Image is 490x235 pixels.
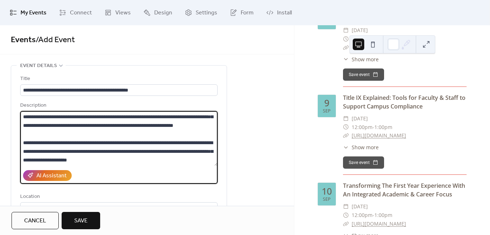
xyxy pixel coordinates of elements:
a: Events [11,32,36,48]
div: AI Assistant [36,172,67,180]
div: ​ [343,56,349,63]
span: - [372,35,374,43]
span: - [373,123,374,132]
div: ​ [343,43,349,52]
button: Save [62,212,100,229]
div: ​ [343,211,349,220]
span: 10:00am [352,35,372,43]
a: Settings [179,3,223,22]
div: ​ [343,131,349,140]
button: Save event [343,68,384,81]
span: Views [115,9,131,17]
span: 1:00pm [374,211,392,220]
span: [DATE] [352,114,368,123]
span: 12:00pm [352,211,373,220]
div: ​ [343,143,349,151]
div: Title [20,75,216,83]
span: [DATE] [352,202,368,211]
div: Sep [323,109,331,114]
a: Views [99,3,136,22]
div: Sep [323,197,331,202]
span: Event details [20,62,57,70]
div: 10 [322,187,332,196]
div: ​ [343,114,349,123]
div: ​ [343,123,349,132]
button: ​Show more [343,143,379,151]
span: Show more [352,56,379,63]
span: Design [154,9,172,17]
div: 9 [324,98,329,107]
a: Transforming The First Year Experience With An Integrated Academic & Career Focus [343,182,465,198]
a: Design [138,3,178,22]
div: Sep [323,21,331,26]
span: - [373,211,374,220]
button: ​Show more [343,56,379,63]
a: Connect [54,3,97,22]
div: ​ [343,220,349,228]
a: [URL][DOMAIN_NAME] [352,132,406,139]
div: Location [20,192,216,201]
span: [DATE] [352,26,368,35]
div: ​ [343,202,349,211]
a: [URL][DOMAIN_NAME] [352,220,406,227]
span: Form [241,9,254,17]
span: 12:00pm [352,123,373,132]
span: Show more [352,143,379,151]
div: ​ [343,26,349,35]
span: My Events [21,9,46,17]
span: Connect [70,9,92,17]
button: AI Assistant [23,170,72,181]
button: Cancel [12,212,59,229]
a: My Events [4,3,52,22]
span: 1:00pm [374,123,392,132]
span: Cancel [24,217,46,225]
a: Install [261,3,297,22]
div: ​ [343,35,349,43]
div: Description [20,101,216,110]
span: Settings [196,9,217,17]
span: 11:00am [374,35,395,43]
a: Form [224,3,259,22]
span: Install [277,9,292,17]
a: Title IX Explained: Tools for Faculty & Staff to Support Campus Compliance [343,94,465,110]
button: Save event [343,156,384,169]
span: / Add Event [36,32,75,48]
span: Save [74,217,88,225]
